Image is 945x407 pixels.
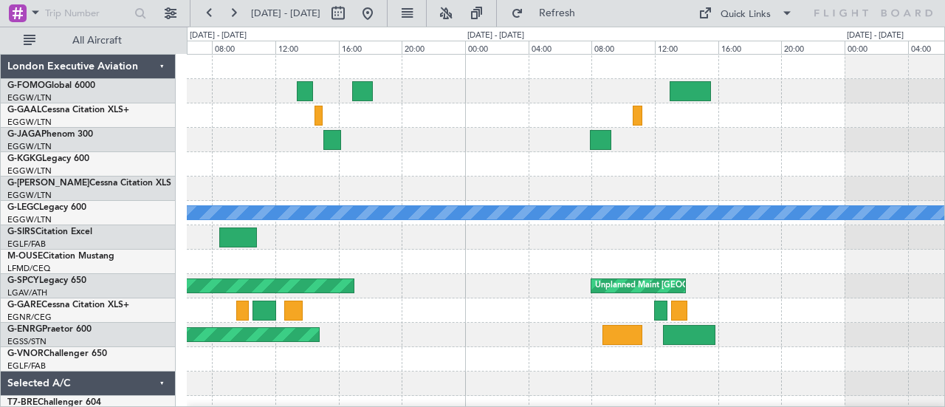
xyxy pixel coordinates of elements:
a: G-GARECessna Citation XLS+ [7,301,129,309]
span: Refresh [526,8,588,18]
a: G-SIRSCitation Excel [7,228,92,236]
a: LGAV/ATH [7,287,47,298]
a: LFMD/CEQ [7,263,50,274]
div: 12:00 [655,41,718,54]
div: 08:00 [212,41,275,54]
a: EGGW/LTN [7,214,52,225]
a: G-VNORChallenger 650 [7,349,107,358]
a: EGNR/CEG [7,312,52,323]
a: G-JAGAPhenom 300 [7,130,93,139]
div: Unplanned Maint [GEOGRAPHIC_DATA] [595,275,746,297]
a: G-LEGCLegacy 600 [7,203,86,212]
a: EGGW/LTN [7,92,52,103]
span: G-FOMO [7,81,45,90]
a: G-ENRGPraetor 600 [7,325,92,334]
a: EGGW/LTN [7,165,52,177]
span: G-SIRS [7,228,35,236]
a: EGGW/LTN [7,141,52,152]
div: 08:00 [591,41,655,54]
div: 20:00 [402,41,465,54]
div: 16:00 [339,41,402,54]
a: M-OUSECitation Mustang [7,252,114,261]
span: All Aircraft [38,35,156,46]
span: G-ENRG [7,325,42,334]
a: G-SPCYLegacy 650 [7,276,86,285]
div: 20:00 [781,41,845,54]
div: 12:00 [275,41,339,54]
span: [DATE] - [DATE] [251,7,320,20]
a: G-GAALCessna Citation XLS+ [7,106,129,114]
button: Refresh [504,1,593,25]
input: Trip Number [45,2,130,24]
div: 16:00 [718,41,782,54]
span: M-OUSE [7,252,43,261]
span: T7-BRE [7,398,38,407]
span: G-GARE [7,301,41,309]
div: 04:00 [529,41,592,54]
div: [DATE] - [DATE] [467,30,524,42]
span: G-GAAL [7,106,41,114]
a: EGGW/LTN [7,190,52,201]
a: G-FOMOGlobal 6000 [7,81,95,90]
div: [DATE] - [DATE] [847,30,904,42]
button: All Aircraft [16,29,160,52]
a: EGLF/FAB [7,239,46,250]
span: G-JAGA [7,130,41,139]
div: 00:00 [465,41,529,54]
span: G-SPCY [7,276,39,285]
div: 00:00 [845,41,908,54]
a: EGGW/LTN [7,117,52,128]
a: EGSS/STN [7,336,47,347]
a: EGLF/FAB [7,360,46,372]
a: G-[PERSON_NAME]Cessna Citation XLS [7,179,171,188]
span: G-LEGC [7,203,39,212]
span: G-[PERSON_NAME] [7,179,89,188]
span: G-KGKG [7,154,42,163]
div: Quick Links [721,7,771,22]
button: Quick Links [691,1,800,25]
a: G-KGKGLegacy 600 [7,154,89,163]
a: T7-BREChallenger 604 [7,398,101,407]
span: G-VNOR [7,349,44,358]
div: [DATE] - [DATE] [190,30,247,42]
